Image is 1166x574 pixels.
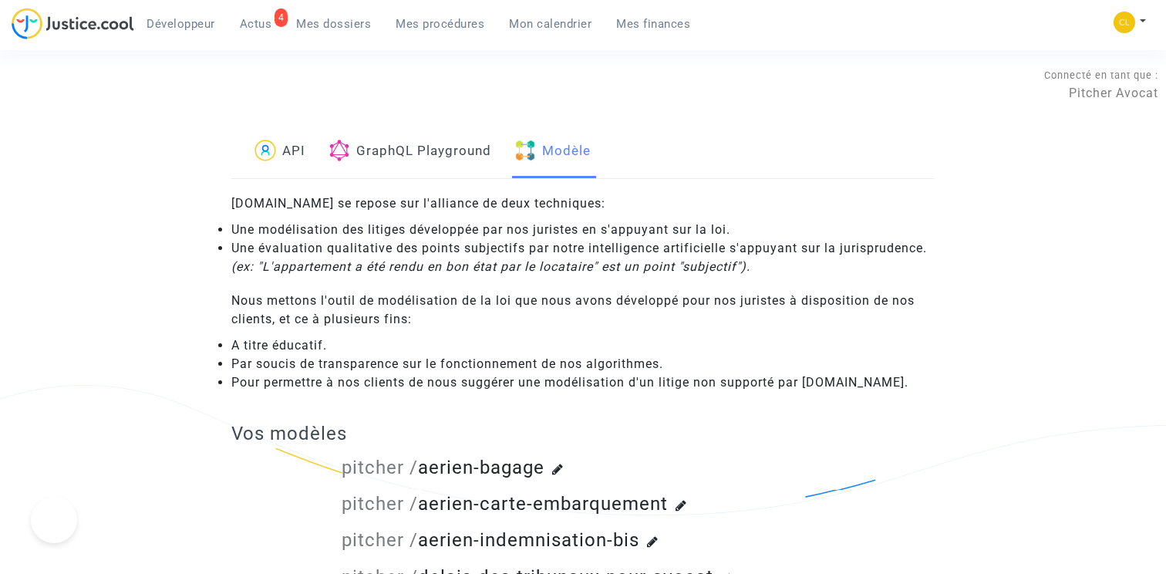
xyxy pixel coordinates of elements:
a: pitcher /aerien-carte-embarquement [342,493,668,515]
li: Pour permettre à nos clients de nous suggérer une modélisation d'un litige non supporté par [DOMA... [231,373,934,392]
span: Mon calendrier [509,17,591,31]
a: Mes finances [604,12,703,35]
a: pitcher /aerien-bagage [342,457,544,478]
img: icon-passager.svg [254,140,276,161]
div: Nous mettons l'outil de modélisation de la loi que nous avons développé pour nos juristes à dispo... [231,292,934,329]
li: A titre éducatif. [231,336,934,355]
span: Actus [240,17,272,31]
li: Par soucis de transparence sur le fonctionnement de nos algorithmes. [231,355,934,373]
iframe: Help Scout Beacon - Open [31,497,77,543]
img: f0b917ab549025eb3af43f3c4438ad5d [1114,12,1135,33]
li: Une modélisation des litiges développée par nos juristes en s'appuyant sur la loi. [231,221,934,239]
a: pitcher /aerien-indemnisation-bis [342,529,639,551]
i: (ex: "L'appartement a été rendu en bon état par le locataire" est un point "subjectif"). [231,259,750,274]
a: Mes dossiers [284,12,383,35]
span: Développeur [147,17,215,31]
a: Développeur [134,12,227,35]
img: blocks.png [514,140,536,161]
div: 4 [275,8,288,27]
a: 4Actus [227,12,285,35]
li: Une évaluation qualitative des points subjectifs par notre intelligence artificielle s'appuyant s... [231,239,934,276]
span: Mes dossiers [296,17,371,31]
span: Mes finances [616,17,690,31]
a: Mes procédures [383,12,497,35]
span: pitcher / [342,457,418,478]
img: graphql.png [329,140,350,161]
a: GraphQL Playground [329,126,491,178]
a: Modèle [514,126,591,178]
h3: Vos modèles [231,423,934,445]
div: [DOMAIN_NAME] se repose sur l'alliance de deux techniques: [231,194,934,213]
span: pitcher / [342,529,418,551]
span: Connecté en tant que : [1044,69,1158,81]
span: pitcher / [342,493,418,515]
img: jc-logo.svg [12,8,134,39]
a: Mon calendrier [497,12,604,35]
span: Mes procédures [396,17,484,31]
a: API [254,126,305,178]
